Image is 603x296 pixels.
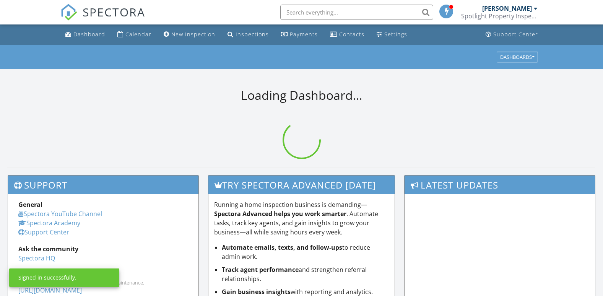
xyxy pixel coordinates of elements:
a: SPECTORA [60,10,145,26]
div: Support Center [493,31,538,38]
a: Spectora YouTube Channel [18,210,102,218]
div: Dashboards [500,54,535,60]
a: Spectora Academy [18,219,80,227]
div: Settings [384,31,407,38]
div: Calendar [125,31,151,38]
div: [PERSON_NAME] [482,5,532,12]
strong: Spectora Advanced helps you work smarter [214,210,346,218]
button: Dashboards [497,52,538,62]
a: New Inspection [161,28,218,42]
div: Spotlight Property Inspections [461,12,538,20]
a: Dashboard [62,28,108,42]
img: The Best Home Inspection Software - Spectora [60,4,77,21]
div: New Inspection [171,31,215,38]
a: Payments [278,28,321,42]
h3: Support [8,176,198,194]
strong: Track agent performance [222,265,299,274]
a: Calendar [114,28,154,42]
a: Support Center [18,228,69,236]
strong: Automate emails, texts, and follow-ups [222,243,342,252]
input: Search everything... [280,5,433,20]
div: Dashboard [73,31,105,38]
a: Contacts [327,28,367,42]
div: Ask the community [18,244,188,254]
span: SPECTORA [83,4,145,20]
a: Settings [374,28,410,42]
div: Contacts [339,31,364,38]
a: Inspections [224,28,272,42]
h3: Try spectora advanced [DATE] [208,176,394,194]
li: and strengthen referral relationships. [222,265,388,283]
a: [URL][DOMAIN_NAME] [18,286,82,294]
a: Support Center [483,28,541,42]
p: Running a home inspection business is demanding— . Automate tasks, track key agents, and gain ins... [214,200,388,237]
h3: Latest Updates [405,176,595,194]
strong: General [18,200,42,209]
a: Spectora HQ [18,254,55,262]
li: to reduce admin work. [222,243,388,261]
strong: Gain business insights [222,288,291,296]
div: Signed in successfully. [18,274,76,281]
div: Inspections [236,31,269,38]
div: Payments [290,31,318,38]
